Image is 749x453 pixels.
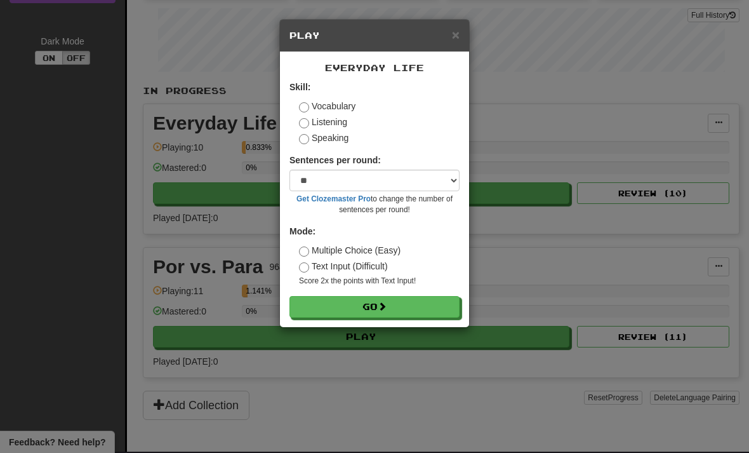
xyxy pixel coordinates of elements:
input: Text Input (Difficult) [299,262,309,273]
span: × [452,27,460,42]
small: Score 2x the points with Text Input ! [299,276,460,287]
h5: Play [289,29,460,42]
strong: Skill: [289,82,310,92]
button: Close [452,28,460,41]
label: Text Input (Difficult) [299,260,388,273]
button: Go [289,296,460,318]
label: Vocabulary [299,100,355,112]
label: Listening [299,116,347,128]
input: Listening [299,118,309,128]
strong: Mode: [289,226,315,236]
label: Multiple Choice (Easy) [299,244,401,257]
label: Sentences per round: [289,154,381,166]
a: Get Clozemaster Pro [296,194,371,203]
input: Vocabulary [299,102,309,112]
span: Everyday Life [325,62,424,73]
input: Speaking [299,134,309,144]
small: to change the number of sentences per round! [289,194,460,215]
input: Multiple Choice (Easy) [299,247,309,257]
label: Speaking [299,132,348,144]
